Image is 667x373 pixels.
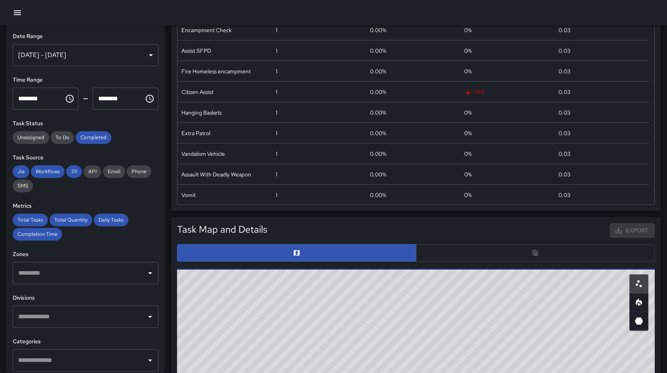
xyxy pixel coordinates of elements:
[464,170,472,178] span: 0 %
[276,47,277,55] div: 1
[276,88,277,96] div: 1
[103,168,125,175] span: Email
[558,67,570,75] div: 0.03
[76,131,111,144] div: Completed
[66,168,82,175] span: 311
[276,129,277,137] div: 1
[181,88,213,96] div: Citizen Assist
[66,165,82,178] div: 311
[13,119,158,128] h6: Task Status
[629,293,648,312] button: Heatmap
[464,109,472,117] span: 0 %
[31,165,65,178] div: Workflows
[181,47,211,55] div: Assist SFPD
[181,129,210,137] div: Extra Patrol
[558,47,570,55] div: 0.03
[31,168,65,175] span: Workflows
[181,170,251,178] div: Assault With Deadly Weapon
[276,150,277,158] div: 1
[464,150,472,158] span: 0 %
[13,153,158,162] h6: Task Source
[558,88,570,96] div: 0.03
[13,202,158,210] h6: Metrics
[51,134,74,141] span: To Do
[181,67,251,75] div: Fire Homeless encampment
[558,129,570,137] div: 0.03
[94,214,128,226] div: Daily Tasks
[558,26,570,34] div: 0.03
[13,294,158,302] h6: Divisions
[370,129,386,137] div: 0.00%
[13,182,33,189] span: SMS
[145,311,156,322] button: Open
[50,216,92,223] span: Total Quantity
[84,168,101,175] span: API
[13,180,33,192] div: SMS
[634,316,644,326] svg: 3D Heatmap
[558,109,570,117] div: 0.03
[464,26,472,34] span: 0 %
[181,109,222,117] div: Hanging Baskets
[127,165,151,178] div: Phone
[464,88,484,96] span: -75 %
[13,216,48,223] span: Total Tasks
[13,228,62,241] div: Completion Time
[181,191,196,199] div: Vomit
[370,109,386,117] div: 0.00%
[181,150,225,158] div: Vandalism Vehicle
[558,150,570,158] div: 0.03
[276,170,277,178] div: 1
[50,214,92,226] div: Total Quantity
[76,134,111,141] span: Completed
[276,109,277,117] div: 1
[103,165,125,178] div: Email
[62,91,78,107] button: Choose time, selected time is 12:00 AM
[370,170,386,178] div: 0.00%
[181,26,232,34] div: Encampment Check
[127,168,151,175] span: Phone
[276,26,277,34] div: 1
[370,150,386,158] div: 0.00%
[142,91,158,107] button: Choose time, selected time is 11:59 PM
[13,32,158,41] h6: Date Range
[276,191,277,199] div: 1
[629,312,648,331] button: 3D Heatmap
[634,279,644,289] svg: Scatterplot
[370,191,386,199] div: 0.00%
[94,216,128,223] span: Daily Tasks
[370,88,386,96] div: 0.00%
[464,47,472,55] span: 0 %
[51,131,74,144] div: To Do
[177,223,267,236] h5: Task Map and Details
[13,168,29,175] span: Jia
[464,191,472,199] span: 0 %
[464,129,472,137] span: 0 %
[634,298,644,307] svg: Heatmap
[370,67,386,75] div: 0.00%
[13,337,158,346] h6: Categories
[558,170,570,178] div: 0.03
[558,191,570,199] div: 0.03
[13,76,158,84] h6: Time Range
[13,214,48,226] div: Total Tasks
[84,165,101,178] div: API
[370,26,386,34] div: 0.00%
[464,67,472,75] span: 0 %
[370,47,386,55] div: 0.00%
[13,134,49,141] span: Unassigned
[13,165,29,178] div: Jia
[13,44,158,66] div: [DATE] - [DATE]
[629,274,648,293] button: Scatterplot
[13,131,49,144] div: Unassigned
[145,355,156,366] button: Open
[276,67,277,75] div: 1
[13,250,158,259] h6: Zones
[145,268,156,279] button: Open
[13,231,62,237] span: Completion Time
